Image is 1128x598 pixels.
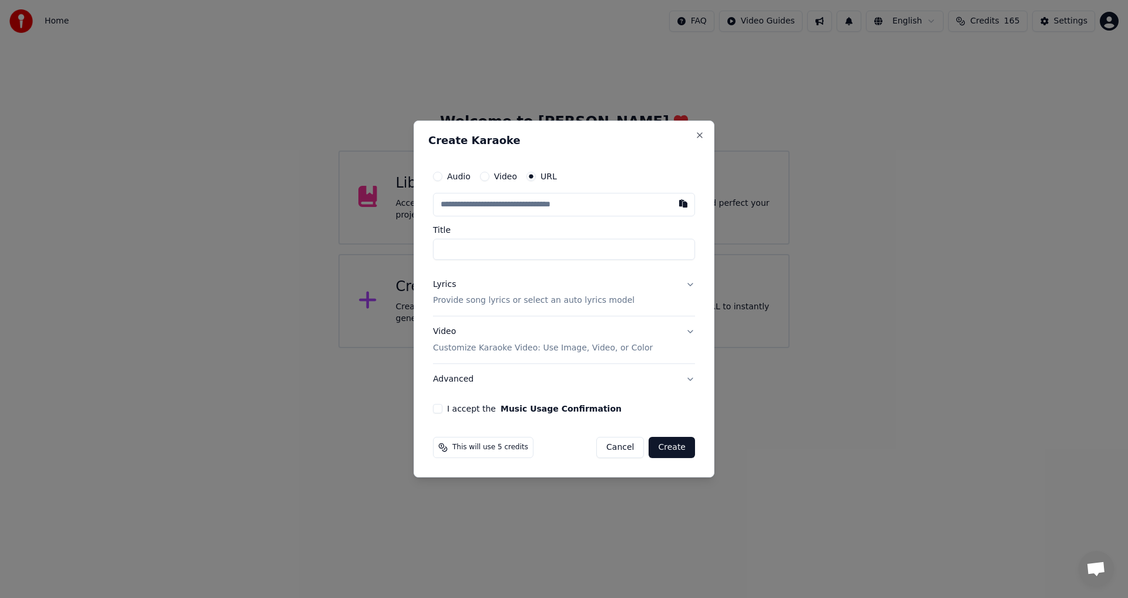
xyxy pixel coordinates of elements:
label: Title [433,226,695,234]
p: Customize Karaoke Video: Use Image, Video, or Color [433,342,653,354]
button: Create [649,437,695,458]
label: Video [494,172,517,181]
button: Cancel [596,437,644,458]
button: LyricsProvide song lyrics or select an auto lyrics model [433,269,695,316]
h2: Create Karaoke [428,135,700,146]
button: VideoCustomize Karaoke Video: Use Image, Video, or Color [433,317,695,364]
div: Lyrics [433,279,456,290]
label: URL [540,172,557,181]
p: Provide song lyrics or select an auto lyrics model [433,295,634,307]
span: This will use 5 credits [452,443,528,452]
button: Advanced [433,364,695,395]
label: Audio [447,172,471,181]
div: Video [433,326,653,355]
button: I accept the [501,405,622,413]
label: I accept the [447,405,622,413]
